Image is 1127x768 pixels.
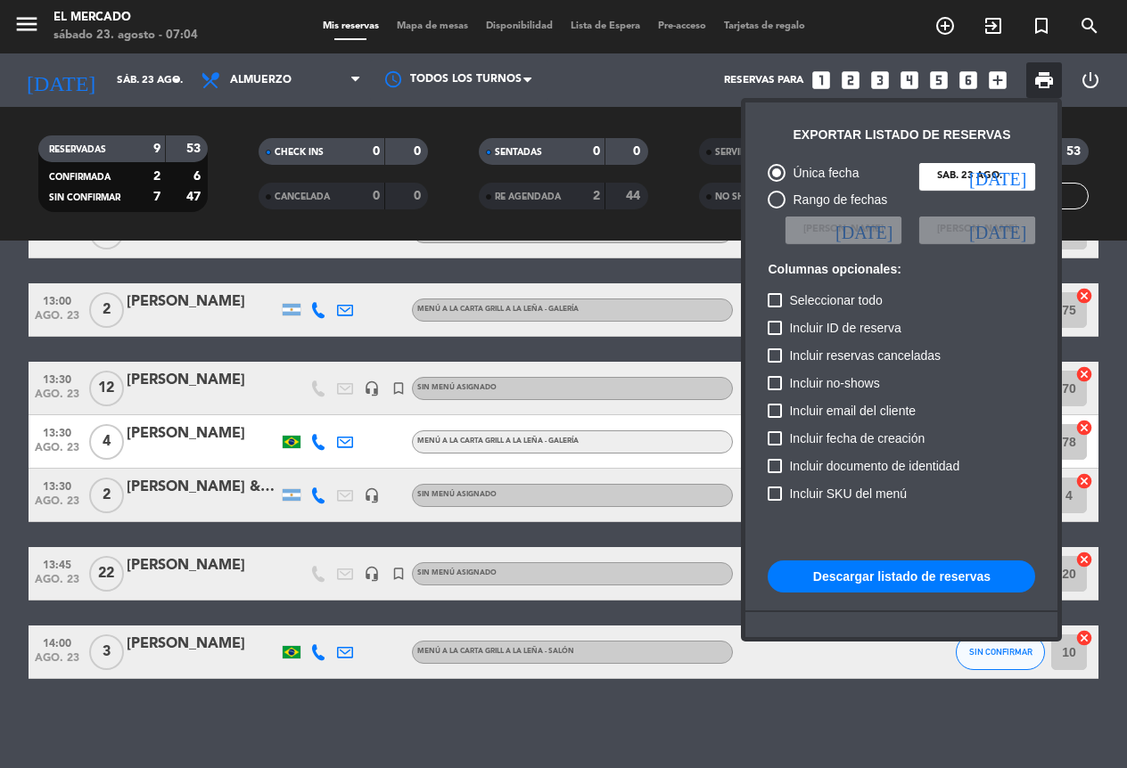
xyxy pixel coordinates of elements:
span: Incluir fecha de creación [789,428,925,449]
span: Incluir email del cliente [789,400,916,421]
span: [PERSON_NAME] [803,222,884,238]
button: Descargar listado de reservas [768,560,1035,592]
i: [DATE] [835,221,893,239]
div: Única fecha [786,163,859,184]
i: [DATE] [969,221,1026,239]
i: [DATE] [969,167,1026,185]
h6: Columnas opcionales: [768,262,1035,277]
span: Incluir no-shows [789,372,879,394]
div: Rango de fechas [786,190,887,210]
span: Seleccionar todo [789,290,882,311]
span: Incluir reservas canceladas [789,345,941,366]
span: [PERSON_NAME] [937,222,1017,238]
span: print [1033,69,1055,91]
span: Incluir SKU del menú [789,483,907,504]
div: Exportar listado de reservas [793,125,1010,145]
span: Incluir ID de reserva [789,317,901,339]
span: Incluir documento de identidad [789,455,959,477]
